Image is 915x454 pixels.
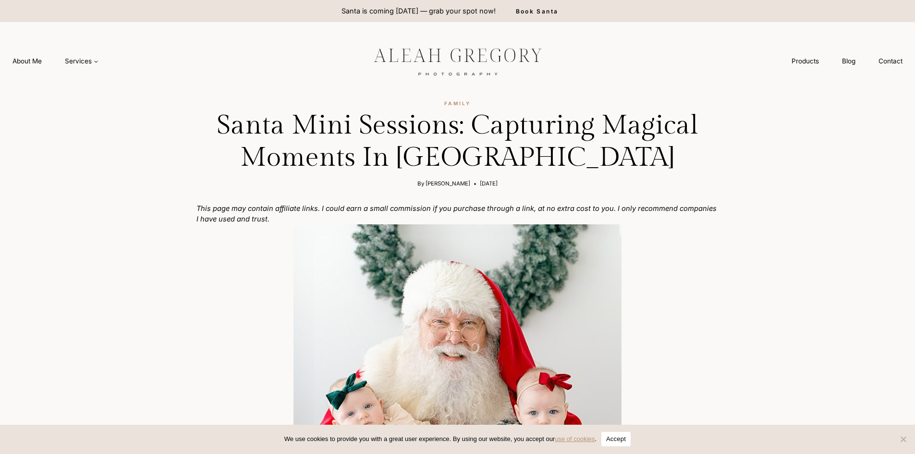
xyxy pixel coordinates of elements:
span: Services [65,56,98,66]
a: Contact [867,52,914,70]
a: About Me [1,52,53,70]
span: We use cookies to provide you with a great user experience. By using our website, you accept our . [284,434,597,444]
a: Products [780,52,830,70]
span: By [417,180,424,188]
em: This page may contain affiliate links. I could earn a small commission if you purchase through a ... [196,204,717,223]
p: Santa is coming [DATE] — grab your spot now! [342,6,496,16]
a: Family [444,100,471,106]
button: Accept [601,432,631,446]
nav: Secondary Navigation [780,52,914,70]
a: Blog [830,52,867,70]
img: aleah gregory logo [350,41,566,81]
span: No [898,434,908,444]
nav: Primary Navigation [1,52,110,70]
a: [PERSON_NAME] [426,180,470,187]
a: Services [53,52,110,70]
h1: Santa Mini Sessions: Capturing Magical Moments in [GEOGRAPHIC_DATA] [196,110,719,174]
a: use of cookies [555,435,595,442]
time: [DATE] [480,180,498,188]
